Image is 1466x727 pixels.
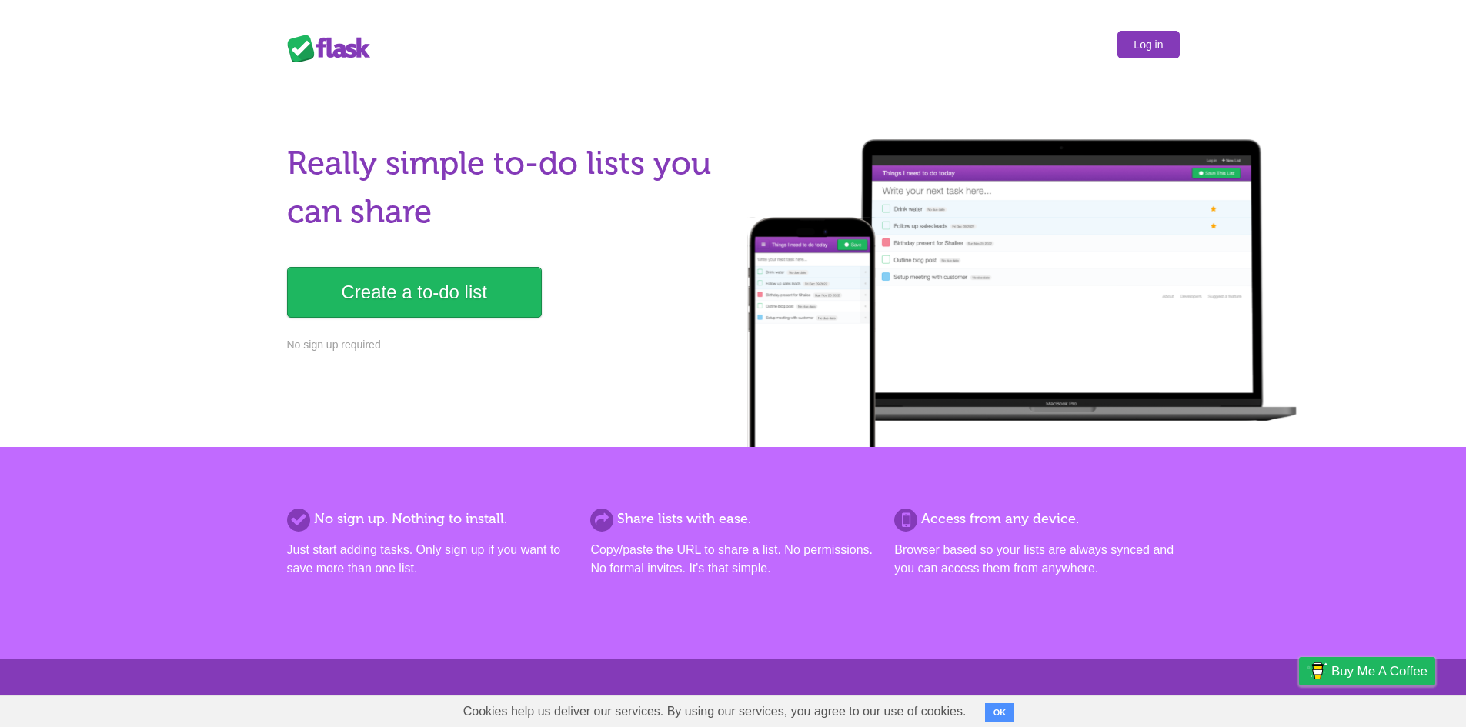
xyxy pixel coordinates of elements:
[287,139,724,236] h1: Really simple to-do lists you can share
[448,696,982,727] span: Cookies help us deliver our services. By using our services, you agree to our use of cookies.
[287,267,542,318] a: Create a to-do list
[1117,31,1179,58] a: Log in
[1331,658,1428,685] span: Buy me a coffee
[1299,657,1435,685] a: Buy me a coffee
[287,337,724,353] p: No sign up required
[287,35,379,62] div: Flask Lists
[590,509,875,529] h2: Share lists with ease.
[287,509,572,529] h2: No sign up. Nothing to install.
[1307,658,1327,684] img: Buy me a coffee
[985,703,1015,722] button: OK
[894,509,1179,529] h2: Access from any device.
[590,541,875,578] p: Copy/paste the URL to share a list. No permissions. No formal invites. It's that simple.
[287,541,572,578] p: Just start adding tasks. Only sign up if you want to save more than one list.
[894,541,1179,578] p: Browser based so your lists are always synced and you can access them from anywhere.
